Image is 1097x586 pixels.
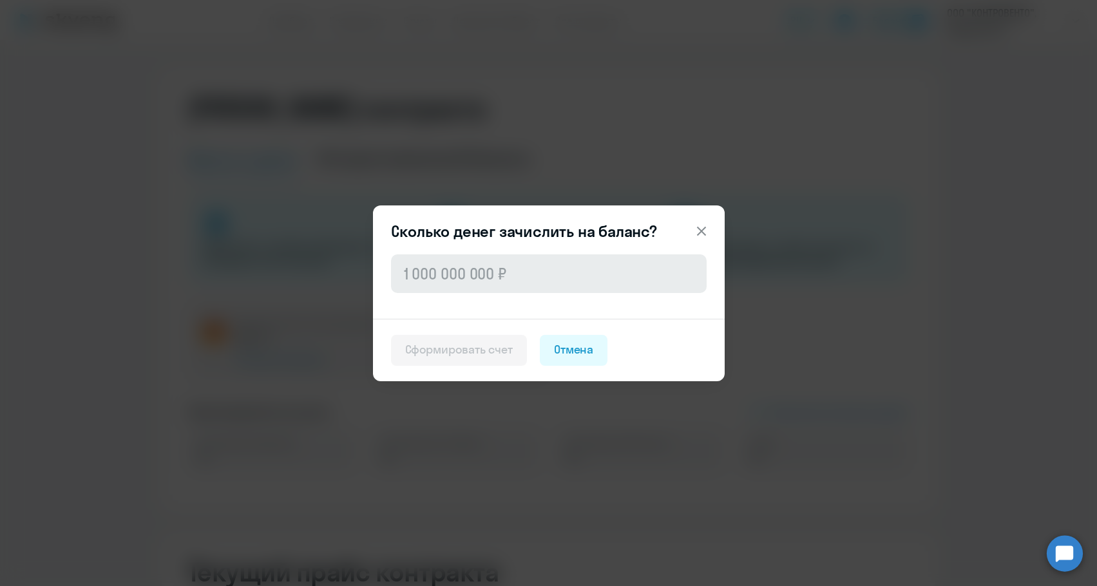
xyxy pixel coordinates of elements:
[391,335,527,366] button: Сформировать счет
[554,341,594,358] div: Отмена
[373,221,725,241] header: Сколько денег зачислить на баланс?
[540,335,608,366] button: Отмена
[391,254,707,293] input: 1 000 000 000 ₽
[405,341,513,358] div: Сформировать счет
